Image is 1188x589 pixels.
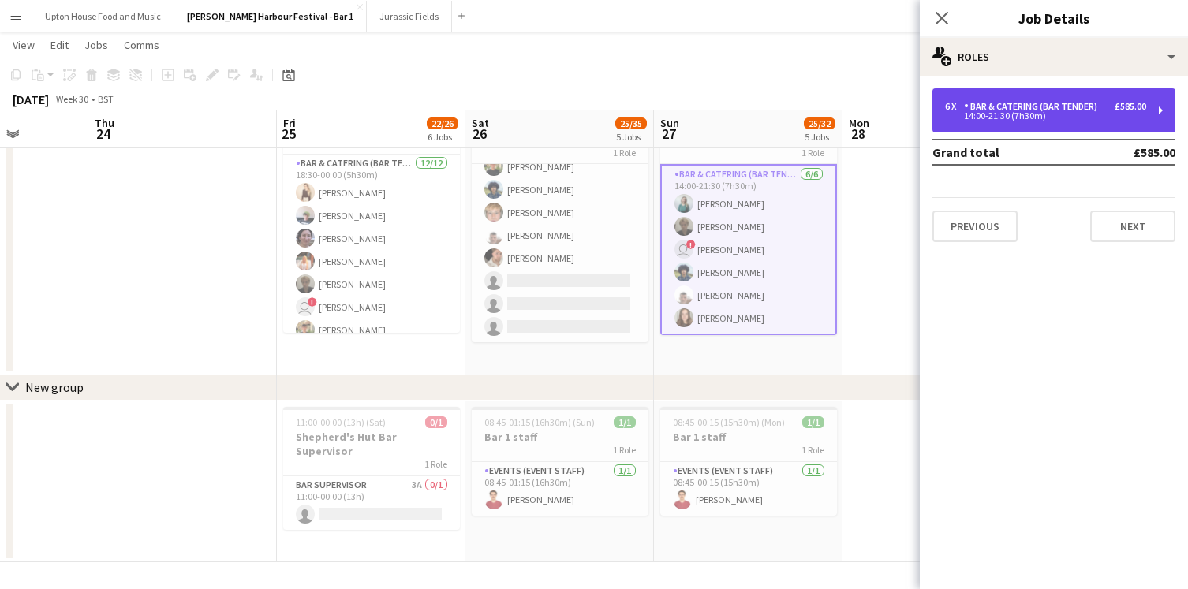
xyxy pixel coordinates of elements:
span: Sun [660,116,679,130]
a: Comms [118,35,166,55]
span: 25/35 [615,117,647,129]
span: 25 [281,125,296,143]
button: [PERSON_NAME] Harbour Festival - Bar 1 [174,1,367,32]
span: 1 Role [801,444,824,456]
div: 6 Jobs [428,131,458,143]
div: BST [98,93,114,105]
h3: Shepherd's Hut Bar Supervisor [283,430,460,458]
div: 5 Jobs [805,131,835,143]
div: 6 x [945,101,964,112]
app-job-card: 18:30-00:00 (5h30m) (Sat)12/12Bar 1 staff1 RoleBar & Catering (Bar Tender)12/1218:30-00:00 (5h30m... [283,99,460,333]
app-job-card: 08:45-00:15 (15h30m) (Mon)1/1Bar 1 staff1 RoleEvents (Event Staff)1/108:45-00:15 (15h30m)[PERSON_... [660,407,837,516]
span: 1/1 [614,416,636,428]
div: 5 Jobs [616,131,646,143]
h3: Bar 1 staff [472,430,648,444]
div: £585.00 [1115,101,1146,112]
span: 28 [846,125,869,143]
app-job-card: 08:45-01:15 (16h30m) (Sun)1/1Bar 1 staff1 RoleEvents (Event Staff)1/108:45-01:15 (16h30m)[PERSON_... [472,407,648,516]
div: Roles [920,38,1188,76]
button: Next [1090,211,1175,242]
td: Grand total [932,140,1082,165]
app-job-card: 11:00-00:00 (13h) (Sat)0/1Shepherd's Hut Bar Supervisor1 RoleBar Supervisor3A0/111:00-00:00 (13h) [283,407,460,530]
div: New group [25,379,84,395]
span: 1/1 [802,416,824,428]
span: 08:45-01:15 (16h30m) (Sun) [484,416,595,428]
a: View [6,35,41,55]
app-job-card: 15:00-00:00 (9h) (Sun)6/9Bar 1 staff1 RoleBar & Catering (Bar Tender)14I6/915:00-00:00 (9h)[PERSO... [472,109,648,342]
app-card-role: Events (Event Staff)1/108:45-00:15 (15h30m)[PERSON_NAME] [660,462,837,516]
span: 27 [658,125,679,143]
span: Comms [124,38,159,52]
span: 1 Role [801,147,824,158]
h3: Job Details [920,8,1188,28]
span: 1 Role [424,458,447,470]
app-card-role: Bar Supervisor3A0/111:00-00:00 (13h) [283,476,460,530]
div: 14:00-21:30 (7h30m) [945,112,1146,120]
app-card-role: Bar & Catering (Bar Tender)14I6/915:00-00:00 (9h)[PERSON_NAME][PERSON_NAME][PERSON_NAME][PERSON_N... [472,106,648,342]
span: Jobs [84,38,108,52]
span: 1 Role [613,147,636,158]
span: ! [686,240,696,249]
h3: Bar 1 staff [660,430,837,444]
button: Upton House Food and Music [32,1,174,32]
span: 0/1 [425,416,447,428]
app-card-role: Events (Event Staff)1/108:45-01:15 (16h30m)[PERSON_NAME] [472,462,648,516]
span: Fri [283,116,296,130]
span: Mon [849,116,869,130]
span: Thu [95,116,114,130]
div: [DATE] [13,91,49,107]
span: 24 [92,125,114,143]
app-job-card: 14:00-21:30 (7h30m)6/6Bar 1 staff1 RoleBar & Catering (Bar Tender)6/614:00-21:30 (7h30m)[PERSON_N... [660,109,837,335]
span: 26 [469,125,489,143]
a: Edit [44,35,75,55]
div: Bar & Catering (Bar Tender) [964,101,1104,112]
span: Edit [50,38,69,52]
span: 11:00-00:00 (13h) (Sat) [296,416,386,428]
span: 08:45-00:15 (15h30m) (Mon) [673,416,785,428]
span: 25/32 [804,117,835,129]
span: 1 Role [613,444,636,456]
button: Jurassic Fields [367,1,452,32]
span: Sat [472,116,489,130]
button: Previous [932,211,1018,242]
span: ! [308,297,317,307]
span: View [13,38,35,52]
app-card-role: Bar & Catering (Bar Tender)12/1218:30-00:00 (5h30m)[PERSON_NAME][PERSON_NAME][PERSON_NAME][PERSON... [283,155,460,460]
td: £585.00 [1082,140,1175,165]
span: Week 30 [52,93,92,105]
span: 22/26 [427,117,458,129]
app-card-role: Bar & Catering (Bar Tender)6/614:00-21:30 (7h30m)[PERSON_NAME][PERSON_NAME] ![PERSON_NAME][PERSON... [660,164,837,335]
a: Jobs [78,35,114,55]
